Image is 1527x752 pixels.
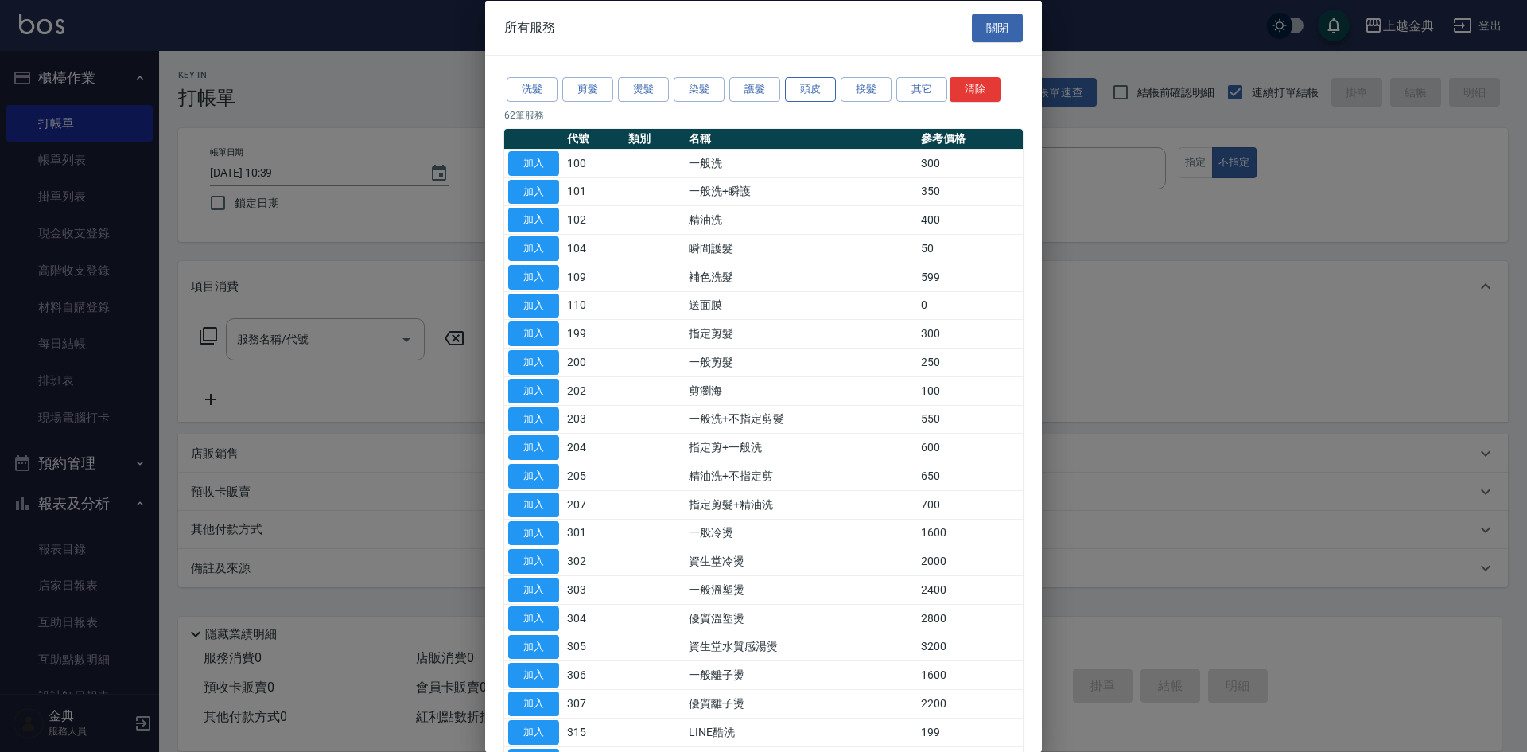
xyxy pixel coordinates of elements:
td: 剪瀏海 [685,376,917,405]
td: 202 [563,376,624,405]
td: 207 [563,490,624,519]
td: 補色洗髮 [685,263,917,291]
button: 剪髮 [562,77,613,102]
td: 3200 [917,633,1023,661]
td: 199 [917,718,1023,746]
td: 指定剪髮+精油洗 [685,490,917,519]
td: 315 [563,718,624,746]
td: 一般溫塑燙 [685,575,917,604]
td: 104 [563,234,624,263]
p: 62 筆服務 [504,107,1023,122]
td: 102 [563,205,624,234]
td: 一般離子燙 [685,660,917,689]
button: 加入 [508,663,559,688]
button: 加入 [508,692,559,716]
td: 精油洗+不指定剪 [685,462,917,490]
button: 護髮 [729,77,780,102]
td: 資生堂水質感湯燙 [685,633,917,661]
td: 瞬間護髮 [685,234,917,263]
th: 參考價格 [917,128,1023,149]
th: 代號 [563,128,624,149]
td: 一般洗+不指定剪髮 [685,405,917,434]
td: 301 [563,519,624,547]
td: 50 [917,234,1023,263]
td: 110 [563,291,624,320]
td: 一般洗+瞬護 [685,177,917,206]
td: 一般洗 [685,149,917,177]
td: LINE酷洗 [685,718,917,746]
td: 250 [917,348,1023,376]
td: 300 [917,319,1023,348]
th: 類別 [624,128,686,149]
button: 加入 [508,264,559,289]
button: 加入 [508,407,559,431]
td: 指定剪+一般洗 [685,433,917,462]
button: 清除 [950,77,1001,102]
td: 204 [563,433,624,462]
button: 加入 [508,236,559,261]
td: 600 [917,433,1023,462]
button: 加入 [508,520,559,545]
td: 306 [563,660,624,689]
td: 599 [917,263,1023,291]
button: 加入 [508,435,559,460]
td: 109 [563,263,624,291]
td: 1600 [917,660,1023,689]
td: 303 [563,575,624,604]
td: 資生堂冷燙 [685,547,917,575]
button: 關閉 [972,13,1023,42]
td: 2200 [917,689,1023,718]
td: 550 [917,405,1023,434]
td: 精油洗 [685,205,917,234]
td: 一般剪髮 [685,348,917,376]
button: 加入 [508,321,559,346]
td: 指定剪髮 [685,319,917,348]
button: 頭皮 [785,77,836,102]
td: 300 [917,149,1023,177]
button: 加入 [508,179,559,204]
td: 1600 [917,519,1023,547]
td: 優質離子燙 [685,689,917,718]
button: 洗髮 [507,77,558,102]
td: 305 [563,633,624,661]
button: 染髮 [674,77,725,102]
td: 優質溫塑燙 [685,604,917,633]
td: 100 [563,149,624,177]
button: 加入 [508,634,559,659]
td: 400 [917,205,1023,234]
button: 加入 [508,719,559,744]
button: 加入 [508,606,559,630]
button: 加入 [508,208,559,232]
button: 加入 [508,549,559,574]
td: 203 [563,405,624,434]
button: 接髮 [841,77,892,102]
button: 加入 [508,378,559,403]
td: 700 [917,490,1023,519]
td: 送面膜 [685,291,917,320]
td: 101 [563,177,624,206]
td: 100 [917,376,1023,405]
td: 2400 [917,575,1023,604]
button: 其它 [896,77,947,102]
td: 2800 [917,604,1023,633]
button: 加入 [508,150,559,175]
td: 0 [917,291,1023,320]
td: 一般冷燙 [685,519,917,547]
td: 307 [563,689,624,718]
button: 加入 [508,492,559,516]
button: 燙髮 [618,77,669,102]
span: 所有服務 [504,19,555,35]
td: 350 [917,177,1023,206]
button: 加入 [508,293,559,318]
td: 205 [563,462,624,490]
td: 304 [563,604,624,633]
td: 200 [563,348,624,376]
button: 加入 [508,578,559,602]
td: 650 [917,462,1023,490]
td: 302 [563,547,624,575]
td: 2000 [917,547,1023,575]
th: 名稱 [685,128,917,149]
button: 加入 [508,350,559,375]
button: 加入 [508,464,559,489]
td: 199 [563,319,624,348]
